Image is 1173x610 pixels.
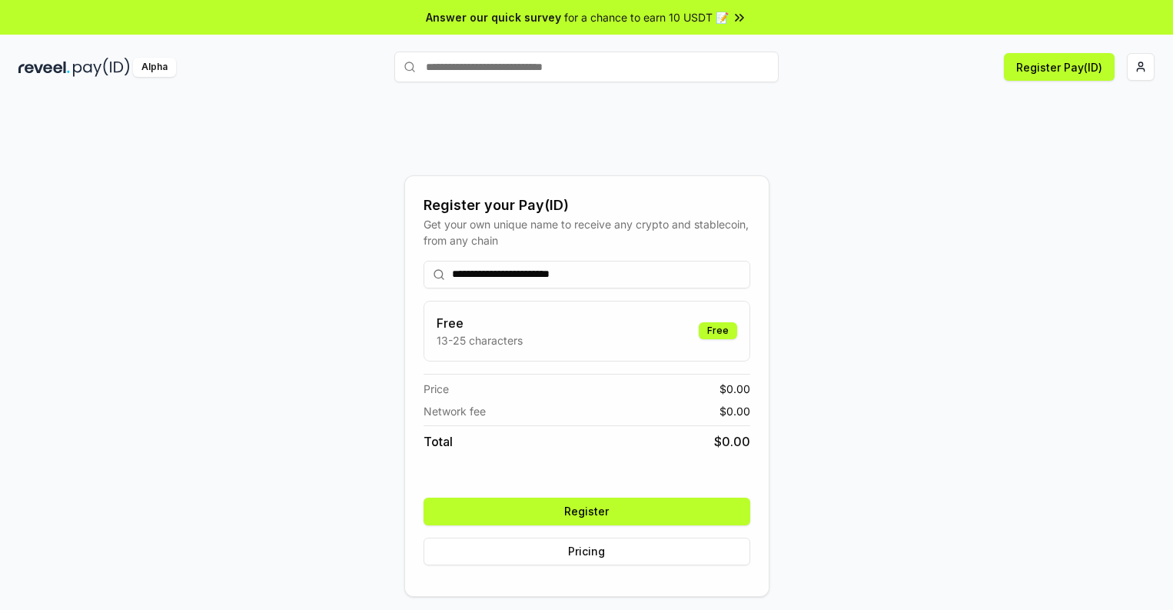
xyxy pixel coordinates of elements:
[424,498,750,525] button: Register
[18,58,70,77] img: reveel_dark
[719,403,750,419] span: $ 0.00
[424,381,449,397] span: Price
[73,58,130,77] img: pay_id
[437,314,523,332] h3: Free
[424,538,750,565] button: Pricing
[1004,53,1115,81] button: Register Pay(ID)
[424,216,750,248] div: Get your own unique name to receive any crypto and stablecoin, from any chain
[699,322,737,339] div: Free
[426,9,561,25] span: Answer our quick survey
[719,381,750,397] span: $ 0.00
[133,58,176,77] div: Alpha
[437,332,523,348] p: 13-25 characters
[424,403,486,419] span: Network fee
[424,195,750,216] div: Register your Pay(ID)
[424,432,453,451] span: Total
[714,432,750,451] span: $ 0.00
[564,9,729,25] span: for a chance to earn 10 USDT 📝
